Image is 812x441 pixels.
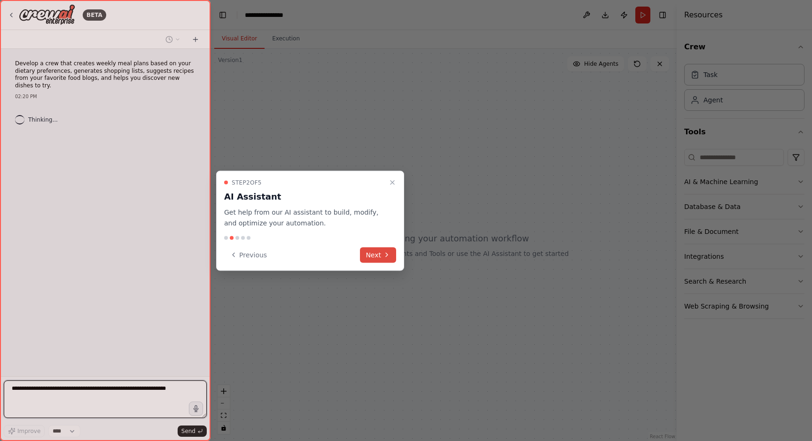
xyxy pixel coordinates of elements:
[360,247,396,263] button: Next
[224,190,385,203] h3: AI Assistant
[387,177,398,188] button: Close walkthrough
[224,207,385,229] p: Get help from our AI assistant to build, modify, and optimize your automation.
[224,247,273,263] button: Previous
[232,179,262,186] span: Step 2 of 5
[216,8,229,22] button: Hide left sidebar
